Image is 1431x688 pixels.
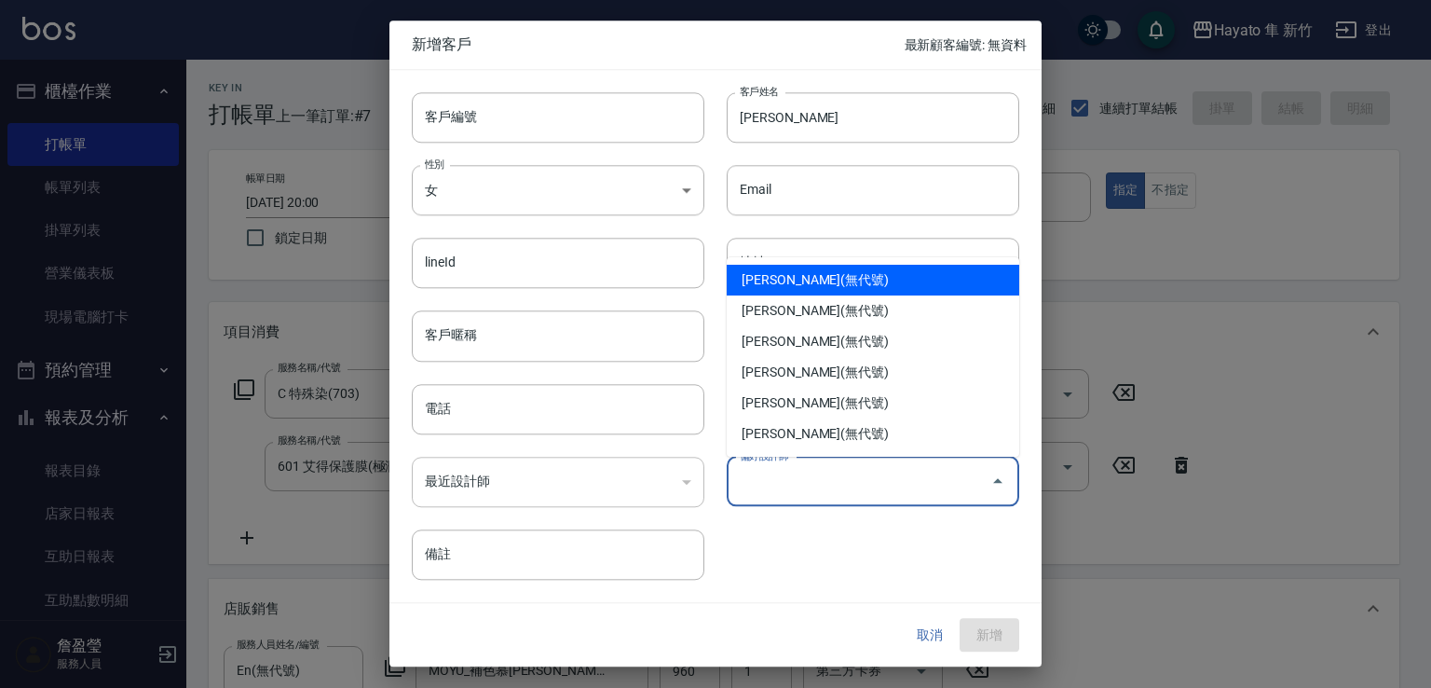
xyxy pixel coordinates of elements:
[727,419,1019,449] li: [PERSON_NAME](無代號)
[740,448,788,462] label: 偏好設計師
[900,618,960,653] button: 取消
[412,165,704,215] div: 女
[727,265,1019,296] li: [PERSON_NAME](無代號)
[727,388,1019,419] li: [PERSON_NAME](無代號)
[983,467,1013,497] button: Close
[412,35,905,54] span: 新增客戶
[740,84,779,98] label: 客戶姓名
[425,157,444,171] label: 性別
[727,296,1019,326] li: [PERSON_NAME](無代號)
[727,326,1019,357] li: [PERSON_NAME](無代號)
[905,35,1027,55] p: 最新顧客編號: 無資料
[727,357,1019,388] li: [PERSON_NAME](無代號)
